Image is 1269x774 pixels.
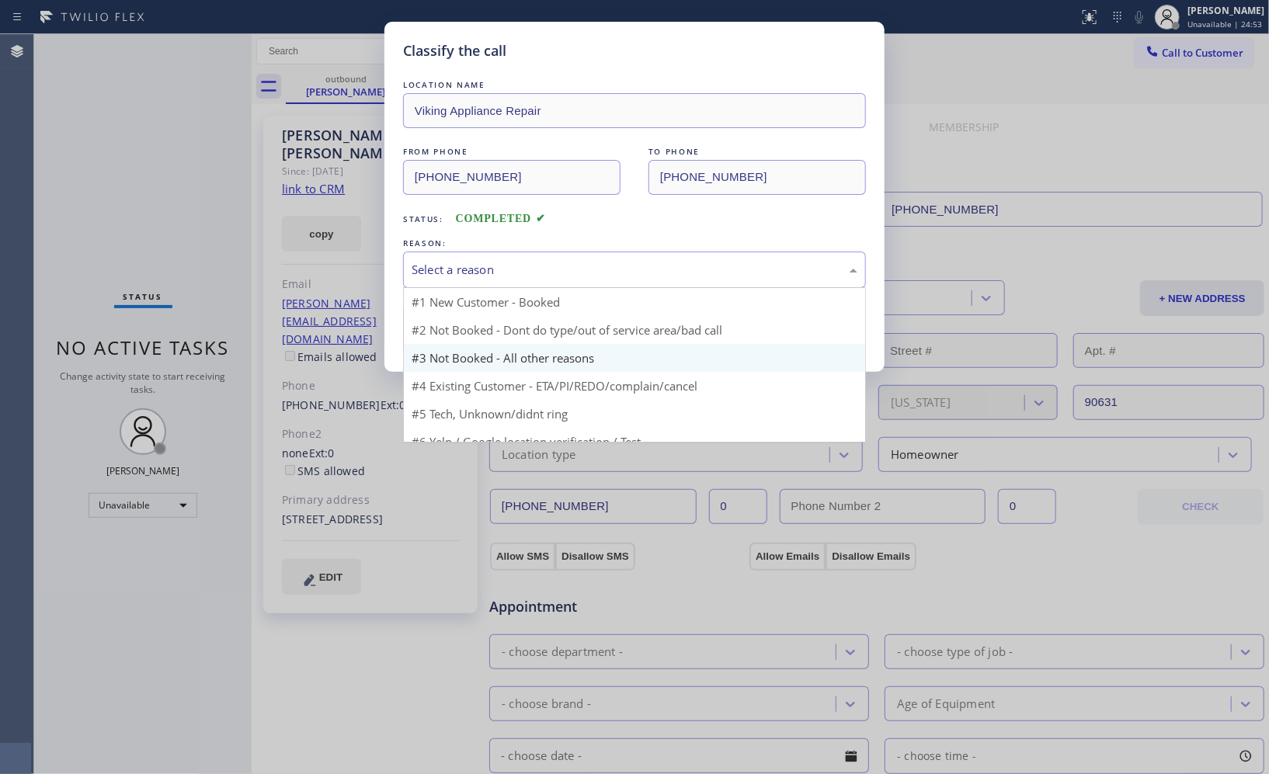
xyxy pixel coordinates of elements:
div: #2 Not Booked - Dont do type/out of service area/bad call [404,316,865,344]
div: Select a reason [412,261,857,279]
div: #6 Yelp / Google location verification / Test [404,428,865,456]
input: To phone [648,160,866,195]
span: COMPLETED [456,213,546,224]
div: FROM PHONE [403,144,621,160]
div: REASON: [403,235,866,252]
h5: Classify the call [403,40,506,61]
div: #1 New Customer - Booked [404,288,865,316]
div: #4 Existing Customer - ETA/PI/REDO/complain/cancel [404,372,865,400]
div: TO PHONE [648,144,866,160]
div: LOCATION NAME [403,77,866,93]
div: #3 Not Booked - All other reasons [404,344,865,372]
span: Status: [403,213,443,224]
div: #5 Tech, Unknown/didnt ring [404,400,865,428]
input: From phone [403,160,621,195]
